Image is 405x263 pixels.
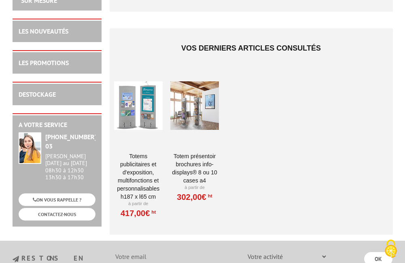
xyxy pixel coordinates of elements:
[19,90,56,98] a: DESTOCKAGE
[377,235,405,263] button: Cookies (fenêtre modale)
[45,153,95,181] div: 08h30 à 12h30 13h30 à 17h30
[181,44,321,52] span: Vos derniers articles consultés
[19,132,41,164] img: widget-service.jpg
[45,133,97,150] strong: [PHONE_NUMBER] 03
[114,152,163,201] a: Totems publicitaires et d'exposition, multifonctions et personnalisables H187 X L65 CM
[170,185,219,191] p: À partir de
[121,211,156,216] a: 417,00€HT
[19,193,95,206] a: ON VOUS RAPPELLE ?
[381,239,401,259] img: Cookies (fenêtre modale)
[177,195,212,199] a: 302,00€HT
[150,209,156,215] sup: HT
[19,27,68,35] a: LES NOUVEAUTÉS
[19,121,95,129] h2: A votre service
[206,193,212,199] sup: HT
[19,208,95,221] a: CONTACTEZ-NOUS
[170,152,219,185] a: Totem Présentoir brochures Info-Displays® 8 ou 10 cases A4
[19,59,69,67] a: LES PROMOTIONS
[13,256,19,263] img: newsletter.jpg
[114,201,163,207] p: À partir de
[45,153,95,167] div: [PERSON_NAME][DATE] au [DATE]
